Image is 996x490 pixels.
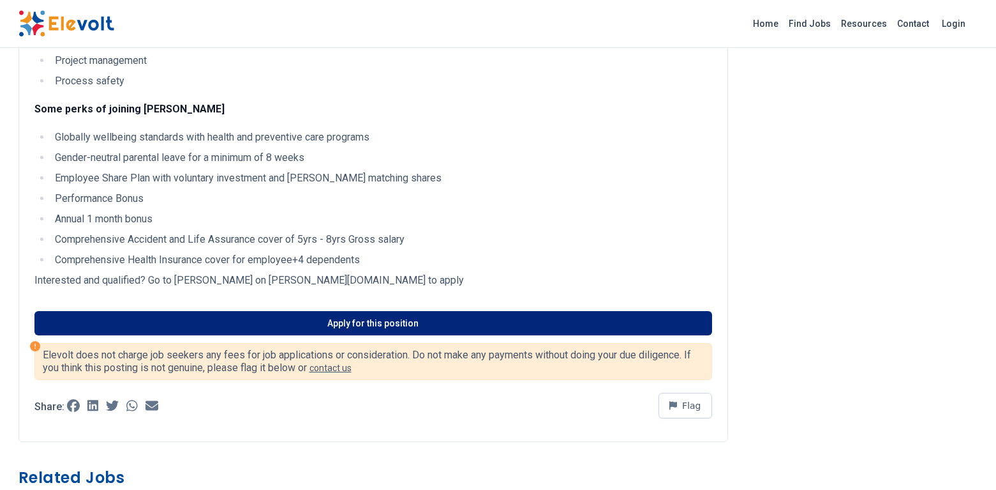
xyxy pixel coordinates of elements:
[892,13,934,34] a: Contact
[932,429,996,490] iframe: Chat Widget
[51,53,712,68] li: Project management
[748,42,978,221] iframe: Advertisement
[34,311,712,335] a: Apply for this position
[51,171,712,186] li: Employee Share Plan with voluntary investment and [PERSON_NAME] matching shares
[51,211,712,227] li: Annual 1 month bonus
[748,236,978,415] iframe: Advertisement
[784,13,836,34] a: Find Jobs
[51,130,712,145] li: Globally wellbeing standards with health and preventive care programs
[34,103,225,115] strong: Some perks of joining [PERSON_NAME]
[836,13,892,34] a: Resources
[51,232,712,247] li: Comprehensive Accident and Life Assurance cover of 5yrs - 8yrs Gross salary
[51,191,712,206] li: Performance Bonus
[934,11,973,36] a: Login
[51,73,712,89] li: Process safety
[748,13,784,34] a: Home
[34,402,64,412] p: Share:
[19,468,728,488] h3: Related Jobs
[658,393,712,418] button: Flag
[51,150,712,165] li: Gender-neutral parental leave for a minimum of 8 weeks
[19,10,114,37] img: Elevolt
[34,273,712,288] p: Interested and qualified? Go to [PERSON_NAME] on [PERSON_NAME][DOMAIN_NAME] to apply
[309,363,352,373] a: contact us
[43,349,704,374] p: Elevolt does not charge job seekers any fees for job applications or consideration. Do not make a...
[51,252,712,268] li: Comprehensive Health Insurance cover for employee+4 dependents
